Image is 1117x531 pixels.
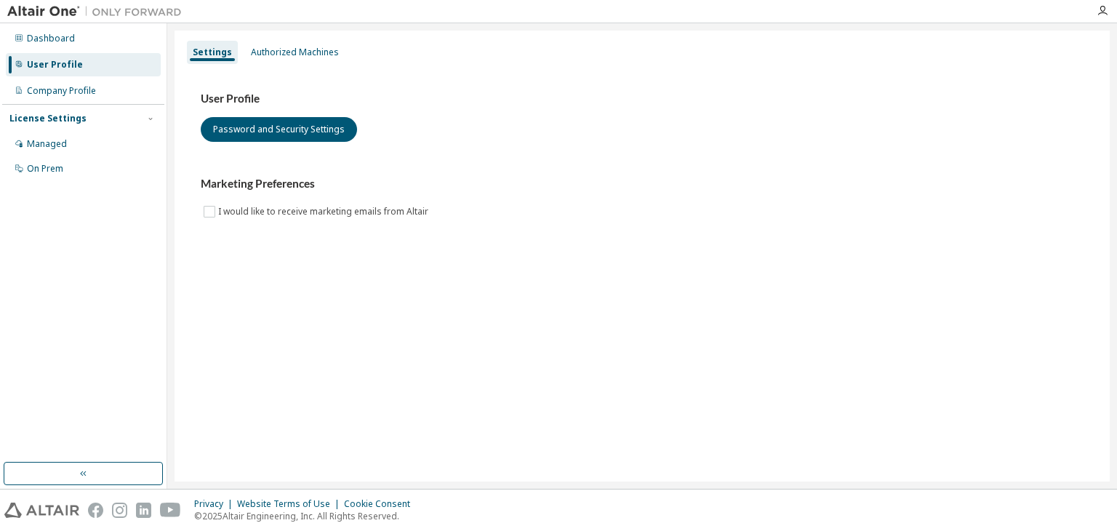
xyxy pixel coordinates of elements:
[27,163,63,175] div: On Prem
[27,138,67,150] div: Managed
[201,177,1084,191] h3: Marketing Preferences
[88,503,103,518] img: facebook.svg
[344,498,419,510] div: Cookie Consent
[194,510,419,522] p: © 2025 Altair Engineering, Inc. All Rights Reserved.
[112,503,127,518] img: instagram.svg
[193,47,232,58] div: Settings
[218,203,431,220] label: I would like to receive marketing emails from Altair
[136,503,151,518] img: linkedin.svg
[237,498,344,510] div: Website Terms of Use
[201,92,1084,106] h3: User Profile
[251,47,339,58] div: Authorized Machines
[27,33,75,44] div: Dashboard
[27,59,83,71] div: User Profile
[160,503,181,518] img: youtube.svg
[9,113,87,124] div: License Settings
[194,498,237,510] div: Privacy
[7,4,189,19] img: Altair One
[27,85,96,97] div: Company Profile
[4,503,79,518] img: altair_logo.svg
[201,117,357,142] button: Password and Security Settings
